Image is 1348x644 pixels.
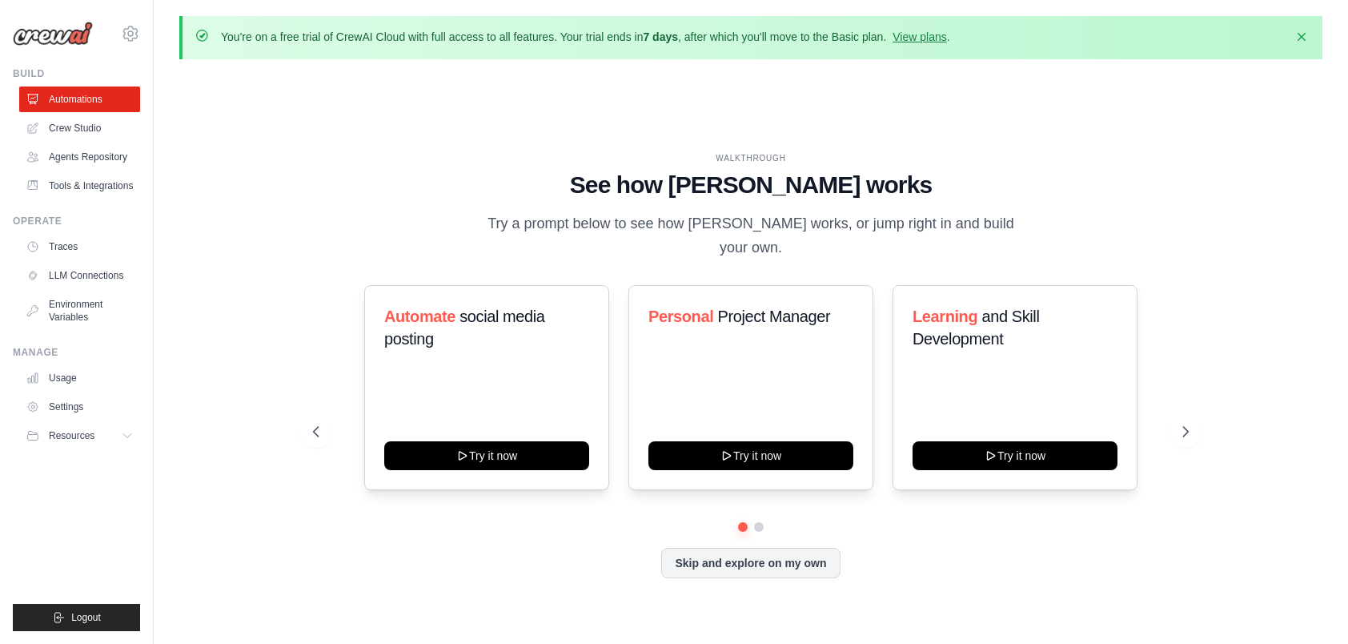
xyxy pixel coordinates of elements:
[482,212,1020,260] p: Try a prompt below to see how [PERSON_NAME] works, or jump right in and build your own.
[913,441,1117,470] button: Try it now
[13,67,140,80] div: Build
[643,30,678,43] strong: 7 days
[19,423,140,449] button: Resources
[648,308,713,325] span: Personal
[313,152,1189,164] div: WALKTHROUGH
[648,441,853,470] button: Try it now
[13,604,140,631] button: Logout
[19,144,140,170] a: Agents Repository
[384,308,455,325] span: Automate
[49,429,94,442] span: Resources
[384,308,545,348] span: social media posting
[13,22,93,46] img: Logo
[384,441,589,470] button: Try it now
[661,548,840,578] button: Skip and explore on my own
[313,171,1189,199] h1: See how [PERSON_NAME] works
[19,365,140,391] a: Usage
[19,263,140,288] a: LLM Connections
[13,346,140,359] div: Manage
[19,234,140,260] a: Traces
[19,87,140,112] a: Automations
[19,173,140,199] a: Tools & Integrations
[19,292,140,330] a: Environment Variables
[13,215,140,227] div: Operate
[71,611,101,624] span: Logout
[893,30,946,43] a: View plans
[221,29,950,45] p: You're on a free trial of CrewAI Cloud with full access to all features. Your trial ends in , aft...
[913,308,977,325] span: Learning
[913,308,1039,348] span: and Skill Development
[717,308,830,325] span: Project Manager
[19,115,140,141] a: Crew Studio
[19,394,140,420] a: Settings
